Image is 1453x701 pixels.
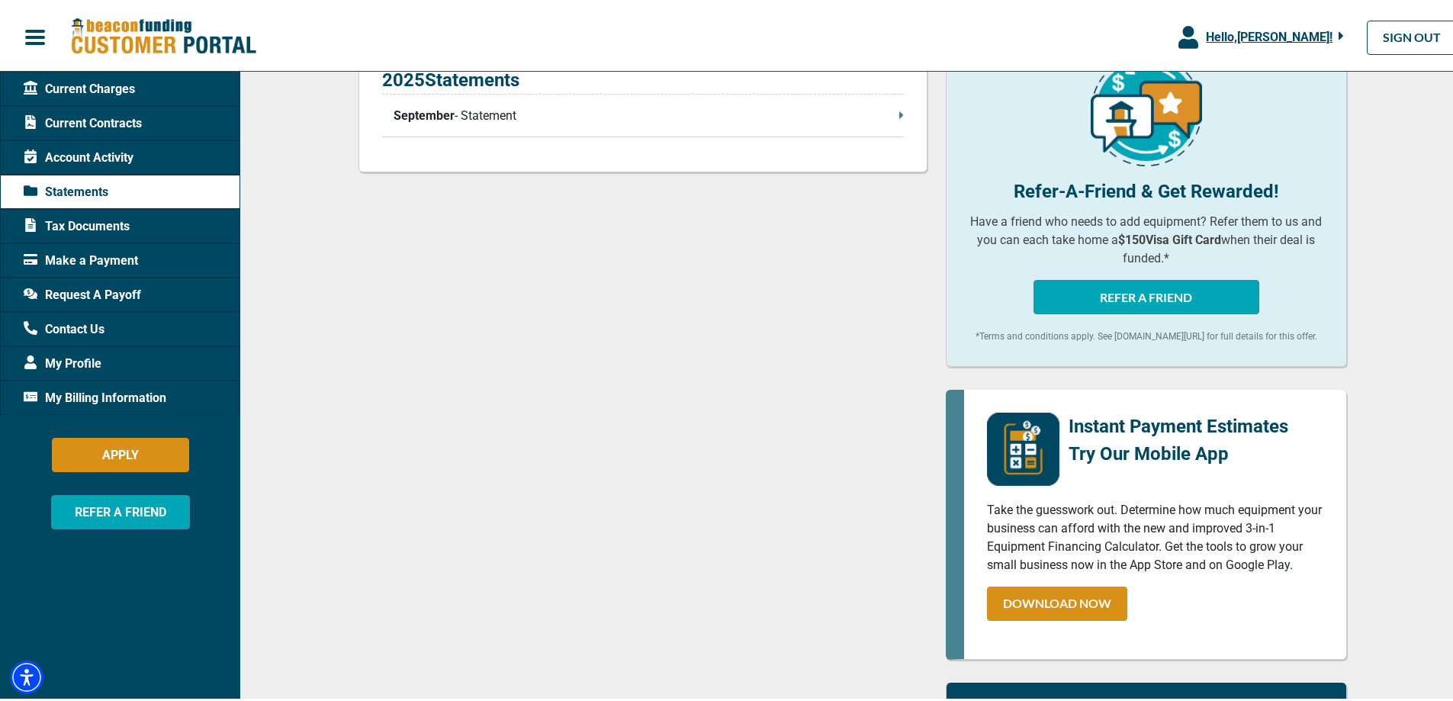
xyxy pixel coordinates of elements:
[1069,437,1288,465] p: Try Our Mobile App
[24,249,138,267] span: Make a Payment
[24,180,108,198] span: Statements
[969,326,1323,340] p: *Terms and conditions apply. See [DOMAIN_NAME][URL] for full details for this offer.
[987,584,1127,618] a: DOWNLOAD NOW
[70,14,256,53] img: Beacon Funding Customer Portal Logo
[969,175,1323,202] p: Refer-A-Friend & Get Rewarded!
[394,104,455,122] span: September
[1033,277,1259,311] button: REFER A FRIEND
[24,352,101,370] span: My Profile
[24,317,104,336] span: Contact Us
[24,214,130,233] span: Tax Documents
[24,386,166,404] span: My Billing Information
[1206,27,1332,41] span: Hello, [PERSON_NAME] !
[24,111,142,130] span: Current Contracts
[1118,230,1221,244] b: $150 Visa Gift Card
[382,63,904,92] p: 2025 Statements
[394,104,904,122] p: - Statement
[1069,410,1288,437] p: Instant Payment Estimates
[987,498,1323,571] p: Take the guesswork out. Determine how much equipment your business can afford with the new and im...
[51,492,190,526] button: REFER A FRIEND
[24,283,141,301] span: Request A Payoff
[10,658,43,691] div: Accessibility Menu
[52,435,189,469] button: APPLY
[24,146,133,164] span: Account Activity
[24,77,135,95] span: Current Charges
[987,410,1059,483] img: mobile-app-logo.png
[969,210,1323,265] p: Have a friend who needs to add equipment? Refer them to us and you can each take home a when thei...
[1091,52,1202,163] img: refer-a-friend-icon.png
